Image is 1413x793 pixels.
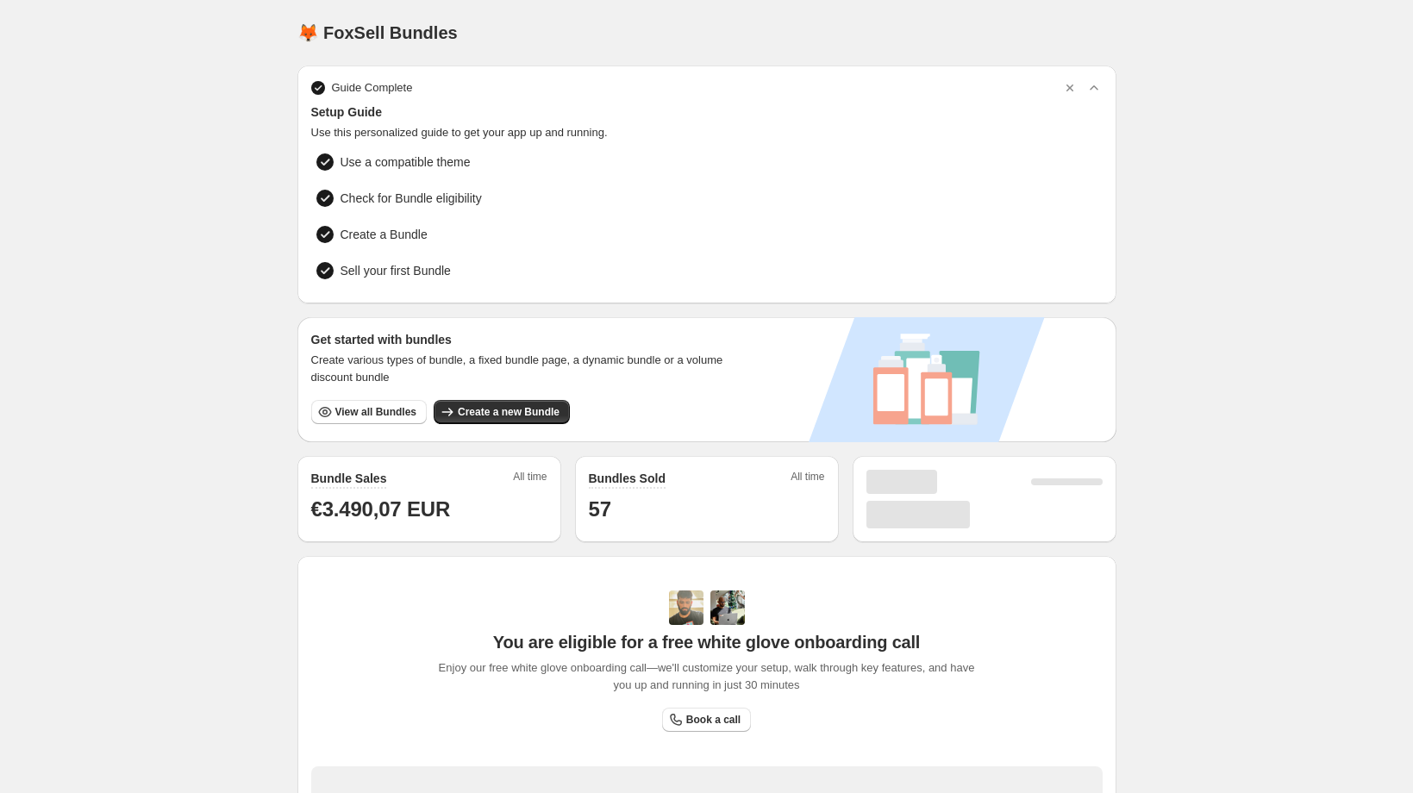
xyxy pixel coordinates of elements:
[513,470,547,489] span: All time
[311,124,1103,141] span: Use this personalized guide to get your app up and running.
[311,496,547,523] h1: €3.490,07 EUR
[311,400,427,424] button: View all Bundles
[311,470,387,487] h2: Bundle Sales
[341,226,428,243] span: Create a Bundle
[662,708,751,732] a: Book a call
[589,496,825,523] h1: 57
[297,22,458,43] h1: 🦊 FoxSell Bundles
[341,153,471,171] span: Use a compatible theme
[791,470,824,489] span: All time
[434,400,570,424] button: Create a new Bundle
[311,103,1103,121] span: Setup Guide
[332,79,413,97] span: Guide Complete
[458,405,560,419] span: Create a new Bundle
[589,470,666,487] h2: Bundles Sold
[335,405,416,419] span: View all Bundles
[686,713,741,727] span: Book a call
[493,632,920,653] span: You are eligible for a free white glove onboarding call
[311,331,740,348] h3: Get started with bundles
[669,590,703,625] img: Adi
[341,190,482,207] span: Check for Bundle eligibility
[311,352,740,386] span: Create various types of bundle, a fixed bundle page, a dynamic bundle or a volume discount bundle
[341,262,451,279] span: Sell your first Bundle
[710,590,745,625] img: Prakhar
[429,659,984,694] span: Enjoy our free white glove onboarding call—we'll customize your setup, walk through key features,...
